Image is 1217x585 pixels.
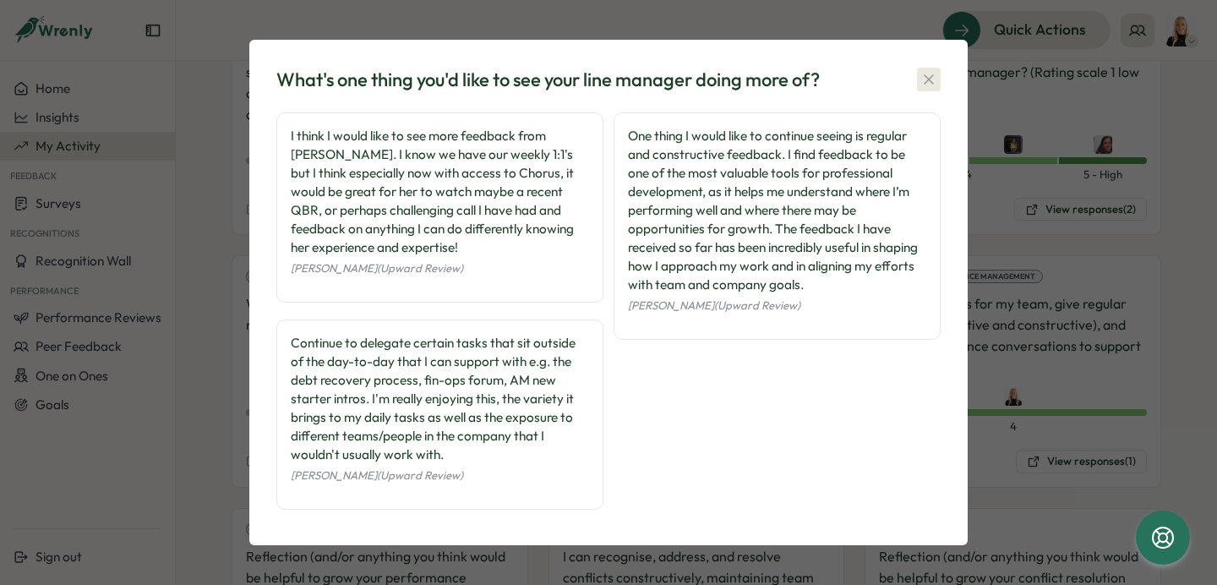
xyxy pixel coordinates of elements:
span: [PERSON_NAME] (Upward Review) [291,468,463,482]
span: [PERSON_NAME] (Upward Review) [628,298,800,312]
div: What's one thing you'd like to see your line manager doing more of? [276,67,820,93]
div: Continue to delegate certain tasks that sit outside of the day-to-day that I can support with e.g... [291,334,589,464]
div: One thing I would like to continue seeing is regular and constructive feedback. I find feedback t... [628,127,926,294]
span: [PERSON_NAME] (Upward Review) [291,261,463,275]
div: I think I would like to see more feedback from [PERSON_NAME]. I know we have our weekly 1:1's but... [291,127,589,257]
